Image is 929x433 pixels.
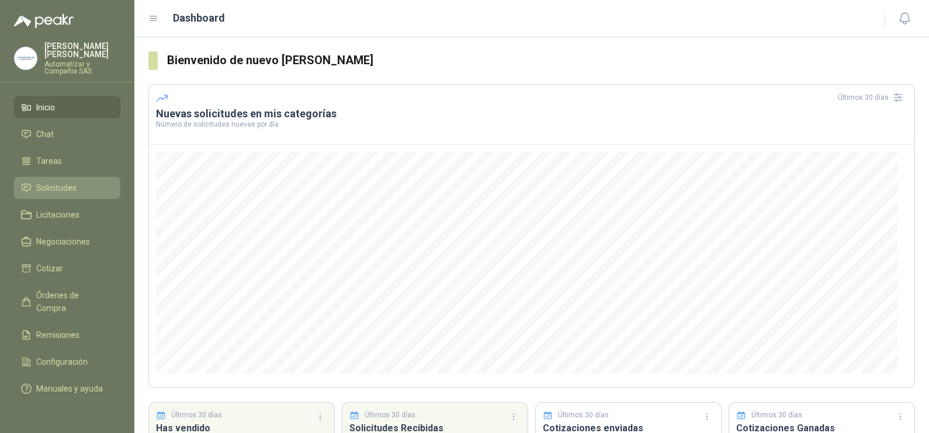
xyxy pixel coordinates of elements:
p: Número de solicitudes nuevas por día [156,121,907,128]
h3: Bienvenido de nuevo [PERSON_NAME] [167,51,915,69]
div: Últimos 30 días [838,88,907,107]
span: Configuración [36,355,88,368]
a: Tareas [14,150,120,172]
span: Cotizar [36,262,63,275]
span: Inicio [36,101,55,114]
span: Órdenes de Compra [36,289,109,315]
span: Licitaciones [36,208,79,221]
span: Remisiones [36,329,79,341]
a: Remisiones [14,324,120,346]
span: Manuales y ayuda [36,382,103,395]
span: Negociaciones [36,235,90,248]
h3: Nuevas solicitudes en mis categorías [156,107,907,121]
p: [PERSON_NAME] [PERSON_NAME] [44,42,120,58]
a: Negociaciones [14,231,120,253]
a: Licitaciones [14,204,120,226]
a: Manuales y ayuda [14,378,120,400]
p: Últimos 30 días [171,410,222,421]
img: Logo peakr [14,14,74,28]
h1: Dashboard [173,10,225,26]
a: Chat [14,123,120,145]
a: Inicio [14,96,120,118]
span: Chat [36,128,54,141]
a: Configuración [14,351,120,373]
span: Solicitudes [36,181,77,194]
p: Últimos 30 días [751,410,802,421]
img: Company Logo [15,47,37,69]
a: Solicitudes [14,177,120,199]
a: Cotizar [14,257,120,280]
a: Órdenes de Compra [14,284,120,319]
p: Últimos 30 días [365,410,415,421]
p: Automatizar y Compañia SAS [44,61,120,75]
p: Últimos 30 días [558,410,609,421]
span: Tareas [36,155,62,167]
